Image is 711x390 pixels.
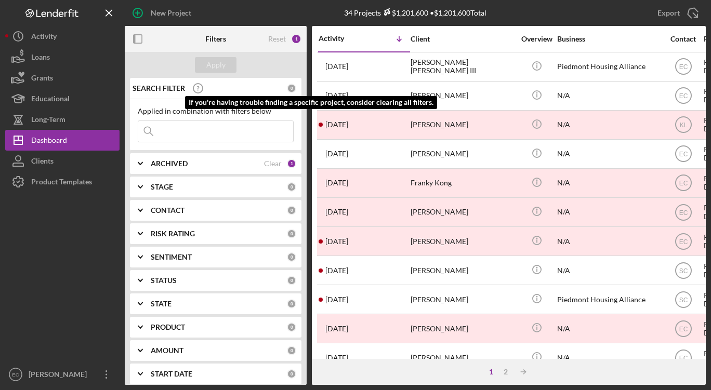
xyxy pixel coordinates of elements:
[268,35,286,43] div: Reset
[411,344,515,371] div: [PERSON_NAME]
[679,355,688,362] text: EC
[151,300,172,308] b: STATE
[287,346,296,355] div: 0
[31,47,50,70] div: Loans
[557,35,661,43] div: Business
[411,227,515,255] div: [PERSON_NAME]
[679,122,687,129] text: KL
[657,3,680,23] div: Export
[325,91,348,100] time: 2025-05-21 00:22
[679,267,688,274] text: SC
[517,35,556,43] div: Overview
[287,84,296,93] div: 0
[411,257,515,284] div: [PERSON_NAME]
[151,3,191,23] div: New Project
[557,169,661,197] div: N/A
[325,62,348,71] time: 2025-05-21 14:10
[151,346,183,355] b: AMOUNT
[31,68,53,91] div: Grants
[325,120,348,129] time: 2024-12-23 15:13
[325,354,348,362] time: 2024-03-12 18:55
[206,57,226,73] div: Apply
[325,179,348,187] time: 2024-05-20 00:48
[664,35,703,43] div: Contact
[498,368,513,376] div: 2
[325,237,348,246] time: 2024-05-13 17:17
[31,151,54,174] div: Clients
[411,286,515,313] div: [PERSON_NAME]
[557,53,661,80] div: Piedmont Housing Alliance
[5,364,120,385] button: EC[PERSON_NAME]
[138,107,294,115] div: Applied in combination with filters below
[5,109,120,130] button: Long-Term
[12,372,19,378] text: EC
[557,227,661,255] div: N/A
[151,230,195,238] b: RISK RATING
[5,26,120,47] button: Activity
[26,364,94,387] div: [PERSON_NAME]
[325,325,348,333] time: 2024-03-18 15:09
[287,369,296,379] div: 0
[557,140,661,168] div: N/A
[325,208,348,216] time: 2024-05-18 18:01
[679,180,688,187] text: EC
[125,3,202,23] button: New Project
[411,82,515,110] div: [PERSON_NAME]
[287,229,296,238] div: 0
[151,206,185,214] b: CONTACT
[557,257,661,284] div: N/A
[679,296,688,303] text: SC
[411,169,515,197] div: Franky Kong
[557,344,661,371] div: N/A
[557,315,661,342] div: N/A
[287,182,296,192] div: 0
[557,286,661,313] div: Piedmont Housing Alliance
[411,198,515,226] div: [PERSON_NAME]
[31,171,92,195] div: Product Templates
[557,198,661,226] div: N/A
[287,276,296,285] div: 0
[325,295,348,304] time: 2024-03-26 01:52
[679,151,688,158] text: EC
[5,151,120,171] button: Clients
[325,266,348,275] time: 2024-05-08 19:36
[325,150,348,158] time: 2024-06-18 17:25
[679,238,688,245] text: EC
[5,68,120,88] a: Grants
[5,130,120,151] button: Dashboard
[484,368,498,376] div: 1
[411,35,515,43] div: Client
[557,82,661,110] div: N/A
[287,322,296,332] div: 0
[151,183,173,191] b: STAGE
[31,130,67,153] div: Dashboard
[319,34,364,43] div: Activity
[5,171,120,192] button: Product Templates
[151,323,185,331] b: PRODUCT
[291,34,301,44] div: 1
[151,276,177,285] b: STATUS
[5,47,120,68] button: Loans
[344,8,486,17] div: 34 Projects • $1,201,600 Total
[31,88,70,112] div: Educational
[679,92,688,100] text: EC
[557,111,661,139] div: N/A
[151,159,188,168] b: ARCHIVED
[411,111,515,139] div: [PERSON_NAME]
[133,84,185,92] b: SEARCH FILTER
[5,88,120,109] button: Educational
[679,325,688,332] text: EC
[411,140,515,168] div: [PERSON_NAME]
[381,8,428,17] div: $1,201,600
[31,26,57,49] div: Activity
[679,63,688,71] text: EC
[195,57,236,73] button: Apply
[205,35,226,43] b: Filters
[647,3,706,23] button: Export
